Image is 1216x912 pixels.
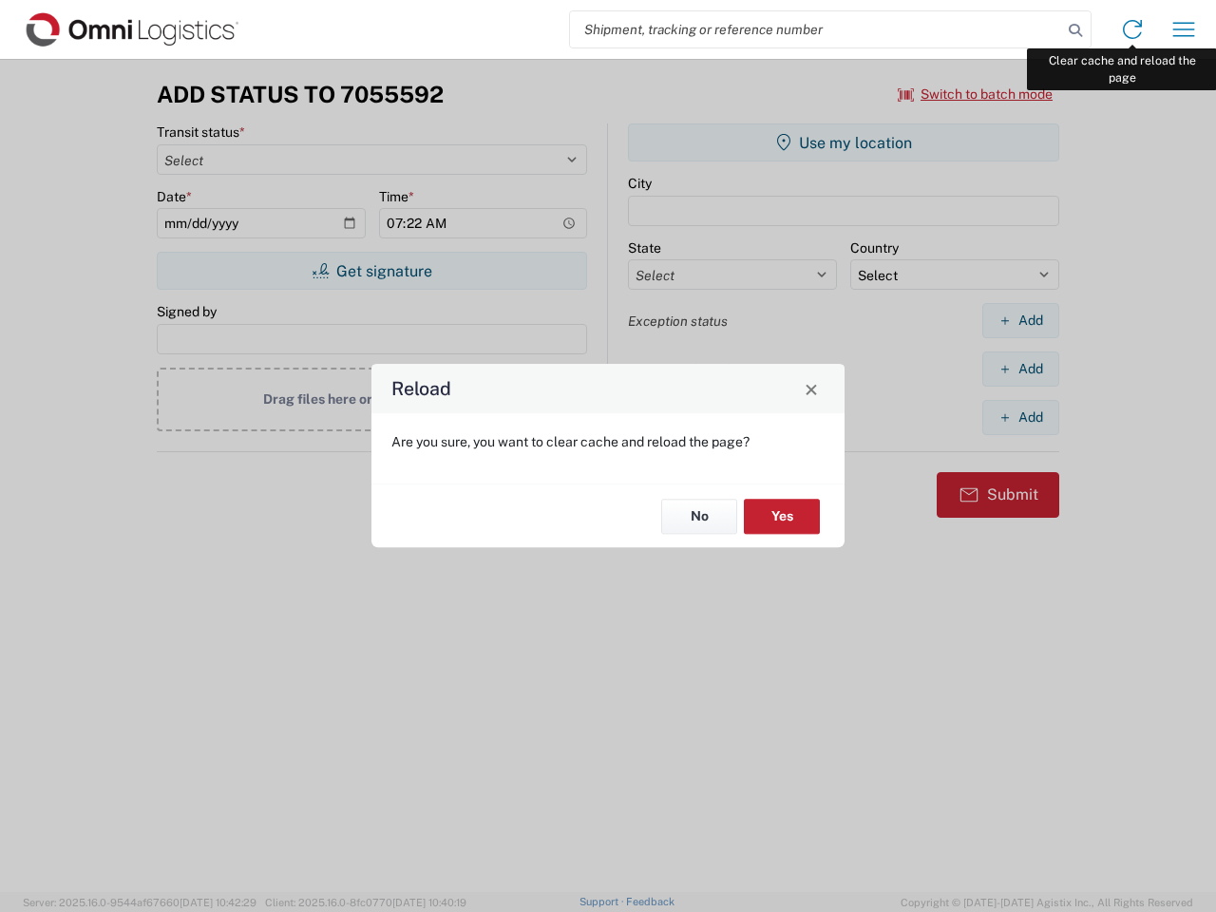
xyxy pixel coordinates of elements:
p: Are you sure, you want to clear cache and reload the page? [391,433,825,450]
button: Yes [744,499,820,534]
input: Shipment, tracking or reference number [570,11,1062,47]
h4: Reload [391,375,451,403]
button: No [661,499,737,534]
button: Close [798,375,825,402]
